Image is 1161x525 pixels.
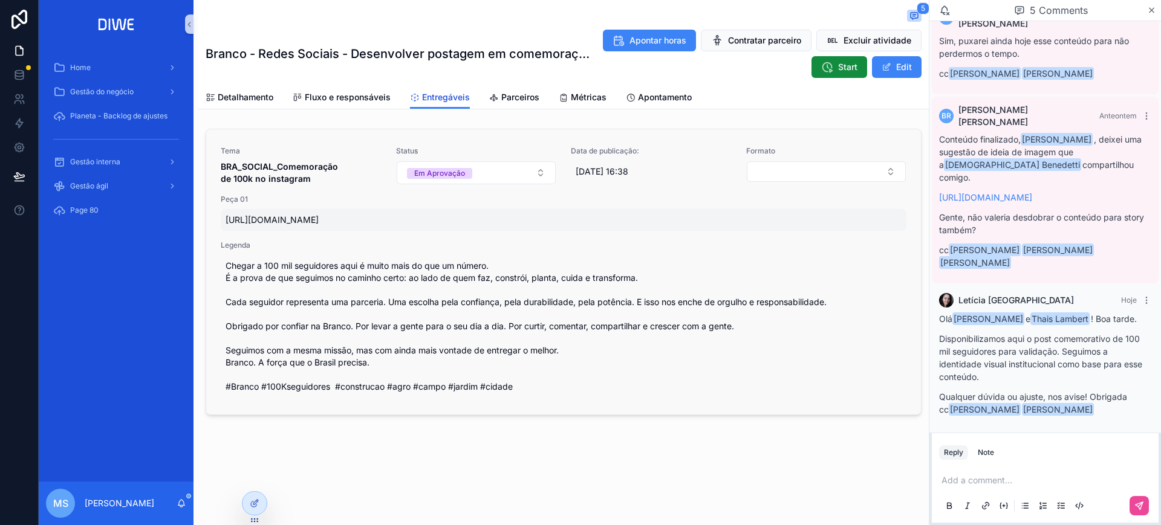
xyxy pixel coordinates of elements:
[816,30,922,51] button: Excluir atividade
[414,168,465,179] div: Em Aprovação
[221,146,382,156] span: Tema
[939,445,968,460] button: Reply
[1022,403,1094,416] span: [PERSON_NAME]
[939,243,1151,269] p: cc
[571,91,607,103] span: Métricas
[728,34,801,47] span: Contratar parceiro
[939,133,1151,184] p: Conteúdo finalizado, , deixei uma sugestão de ideia de imagem que a compartilhou comigo.
[939,34,1151,60] p: Sim, puxarei ainda hoje esse conteúdo para não perdermos o tempo.
[872,56,922,78] button: Edit
[1099,111,1137,120] span: Anteontem
[70,205,99,215] span: Page 80
[747,161,906,182] button: Select Button
[70,87,134,97] span: Gestão do negócio
[949,67,1021,80] span: [PERSON_NAME]
[46,105,186,127] a: Planeta - Backlog de ajustes
[952,312,1024,325] span: [PERSON_NAME]
[958,104,1099,128] span: [PERSON_NAME] [PERSON_NAME]
[949,403,1021,416] span: [PERSON_NAME]
[397,161,556,184] button: Select Button
[218,91,273,103] span: Detalhamento
[501,91,539,103] span: Parceiros
[410,86,470,109] a: Entregáveis
[978,448,994,457] div: Note
[838,61,857,73] span: Start
[70,111,167,121] span: Planeta - Backlog de ajustes
[811,56,867,78] button: Start
[939,312,1151,325] p: Olá e ! Boa tarde.
[221,195,906,204] span: Peça 01
[939,67,1151,80] p: cc
[1030,3,1088,18] span: 5 Comments
[559,86,607,111] a: Métricas
[944,158,1081,171] span: [DEMOGRAPHIC_DATA] Benedetti
[571,146,732,156] span: Data de publicação:
[746,146,907,156] span: Formato
[949,243,1021,256] span: [PERSON_NAME]
[939,390,1151,416] p: Qualquer dúvida ou ajuste, nos avise! Obrigada cc
[973,445,999,460] button: Note
[1021,133,1093,146] span: [PERSON_NAME]
[1121,295,1137,304] span: Hoje
[844,34,911,47] span: Excluir atividade
[206,45,591,62] h1: Branco - Redes Sociais - Desenvolver postagem em comemoração ao 100k de seguidores
[917,2,929,14] span: 5
[53,496,68,511] span: MS
[221,240,906,250] span: Legenda
[1022,243,1094,256] span: [PERSON_NAME]
[46,175,186,197] a: Gestão ágil
[626,86,692,111] a: Apontamento
[939,256,1011,269] span: [PERSON_NAME]
[422,91,470,103] span: Entregáveis
[907,10,922,24] button: 5
[939,211,1151,236] p: Gente, não valeria desdobrar o conteúdo para story também?
[221,161,340,184] strong: BRA_SOCIAL_Comemoração de 100k no instagram
[293,86,391,111] a: Fluxo e responsáveis
[206,86,273,111] a: Detalhamento
[629,34,686,47] span: Apontar horas
[396,146,557,156] span: Status
[1030,312,1090,325] span: Thais Lambert
[46,57,186,79] a: Home
[46,81,186,103] a: Gestão do negócio
[489,86,539,111] a: Parceiros
[70,181,108,191] span: Gestão ágil
[46,199,186,221] a: Page 80
[1022,67,1094,80] span: [PERSON_NAME]
[305,91,391,103] span: Fluxo e responsáveis
[70,63,91,72] span: Home
[85,497,154,509] p: [PERSON_NAME]
[226,214,902,226] span: [URL][DOMAIN_NAME]
[603,30,696,51] button: Apontar horas
[638,91,692,103] span: Apontamento
[701,30,811,51] button: Contratar parceiro
[206,129,921,414] a: TemaBRA_SOCIAL_Comemoração de 100k no instagramStatusSelect ButtonData de publicação:[DATE] 16:38...
[39,48,193,237] div: scrollable content
[226,260,902,393] span: Chegar a 100 mil seguidores aqui é muito mais do que um número. É a prova de que seguimos no cami...
[70,157,120,167] span: Gestão interna
[576,166,727,178] span: [DATE] 16:38
[958,294,1074,306] span: Letícia [GEOGRAPHIC_DATA]
[94,14,138,34] img: App logo
[46,151,186,173] a: Gestão interna
[939,192,1032,202] a: [URL][DOMAIN_NAME]
[939,332,1151,383] p: Disponibilizamos aqui o post comemorativo de 100 mil seguidores para validação. Seguimos a identi...
[941,111,951,121] span: BR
